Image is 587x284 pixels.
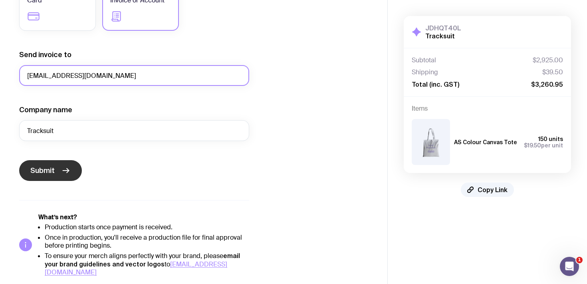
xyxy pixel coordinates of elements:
h3: JDHQT40L [425,24,461,32]
h2: Tracksuit [425,32,461,40]
a: [EMAIL_ADDRESS][DOMAIN_NAME] [45,260,227,276]
li: Production starts once payment is received. [45,223,249,231]
h5: What’s next? [38,213,249,221]
span: Total (inc. GST) [412,80,459,88]
h4: Items [412,105,563,113]
li: Once in production, you'll receive a production file for final approval before printing begins. [45,234,249,250]
span: Copy Link [478,186,508,194]
span: 150 units [538,136,563,142]
iframe: Intercom live chat [560,257,579,276]
span: Subtotal [412,56,436,64]
li: To ensure your merch aligns perfectly with your brand, please to [45,252,249,276]
input: Your company name [19,120,249,141]
label: Company name [19,105,72,115]
button: Copy Link [461,183,514,197]
span: $19.50 [524,142,541,149]
label: Send invoice to [19,50,71,60]
span: 1 [576,257,583,263]
h3: AS Colour Canvas Tote [454,139,517,145]
span: $39.50 [542,68,563,76]
input: accounts@company.com [19,65,249,86]
span: Submit [30,166,55,175]
span: Shipping [412,68,438,76]
span: per unit [524,142,563,149]
button: Submit [19,160,82,181]
span: $2,925.00 [533,56,563,64]
span: $3,260.95 [531,80,563,88]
